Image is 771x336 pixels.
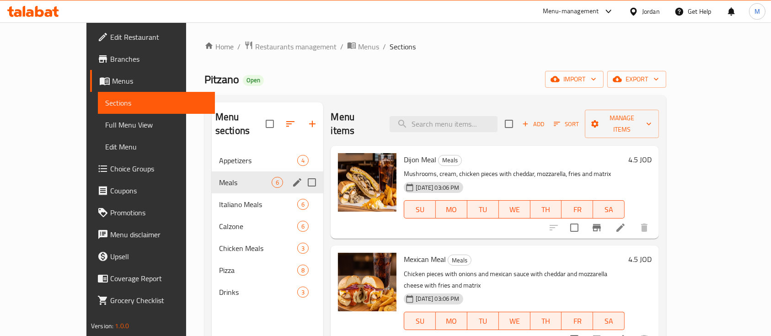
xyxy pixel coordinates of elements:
[219,221,297,232] span: Calzone
[90,26,215,48] a: Edit Restaurant
[586,217,608,239] button: Branch-specific-item
[272,177,283,188] div: items
[212,215,324,237] div: Calzone6
[448,255,471,266] div: Meals
[383,41,386,52] li: /
[565,315,589,328] span: FR
[412,294,463,303] span: [DATE] 03:06 PM
[244,41,337,53] a: Restaurants management
[534,315,558,328] span: TH
[297,265,309,276] div: items
[110,32,208,43] span: Edit Restaurant
[90,202,215,224] a: Promotions
[98,92,215,114] a: Sections
[404,312,436,330] button: SU
[110,207,208,218] span: Promotions
[534,203,558,216] span: TH
[338,253,396,311] img: Mexican Meal
[219,287,297,298] div: Drinks
[279,113,301,135] span: Sort sections
[499,312,530,330] button: WE
[338,153,396,212] img: Dijon Meal
[212,146,324,307] nav: Menu sections
[297,155,309,166] div: items
[297,287,309,298] div: items
[110,251,208,262] span: Upsell
[628,253,652,266] h6: 4.5 JOD
[243,76,264,84] span: Open
[212,149,324,171] div: Appetizers4
[298,288,308,297] span: 3
[340,41,343,52] li: /
[358,41,379,52] span: Menus
[219,243,297,254] span: Chicken Meals
[543,6,599,17] div: Menu-management
[298,222,308,231] span: 6
[215,110,266,138] h2: Menu sections
[298,200,308,209] span: 6
[404,200,436,219] button: SU
[219,177,272,188] span: Meals
[212,259,324,281] div: Pizza8
[112,75,208,86] span: Menus
[390,116,498,132] input: search
[554,119,579,129] span: Sort
[331,110,379,138] h2: Menu items
[592,112,652,135] span: Manage items
[412,183,463,192] span: [DATE] 03:06 PM
[90,267,215,289] a: Coverage Report
[90,158,215,180] a: Choice Groups
[471,203,495,216] span: TU
[110,295,208,306] span: Grocery Checklist
[404,252,446,266] span: Mexican Meal
[408,203,432,216] span: SU
[298,244,308,253] span: 3
[90,180,215,202] a: Coupons
[408,315,432,328] span: SU
[105,97,208,108] span: Sections
[260,114,279,133] span: Select all sections
[436,312,467,330] button: MO
[439,155,461,165] span: Meals
[297,243,309,254] div: items
[91,320,113,332] span: Version:
[98,114,215,136] a: Full Menu View
[633,217,655,239] button: delete
[562,312,593,330] button: FR
[212,171,324,193] div: Meals6edit
[562,200,593,219] button: FR
[615,74,659,85] span: export
[110,53,208,64] span: Branches
[519,117,548,131] button: Add
[219,155,297,166] span: Appetizers
[593,312,625,330] button: SA
[204,69,239,90] span: Pitzano
[565,218,584,237] span: Select to update
[298,266,308,275] span: 8
[115,320,129,332] span: 1.0.0
[755,6,760,16] span: M
[219,199,297,210] span: Italiano Meals
[105,141,208,152] span: Edit Menu
[90,224,215,245] a: Menu disclaimer
[272,178,283,187] span: 6
[243,75,264,86] div: Open
[298,156,308,165] span: 4
[237,41,241,52] li: /
[607,71,666,88] button: export
[503,203,527,216] span: WE
[499,200,530,219] button: WE
[530,200,562,219] button: TH
[390,41,416,52] span: Sections
[439,203,464,216] span: MO
[90,245,215,267] a: Upsell
[219,265,297,276] span: Pizza
[585,110,659,138] button: Manage items
[347,41,379,53] a: Menus
[90,70,215,92] a: Menus
[301,113,323,135] button: Add section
